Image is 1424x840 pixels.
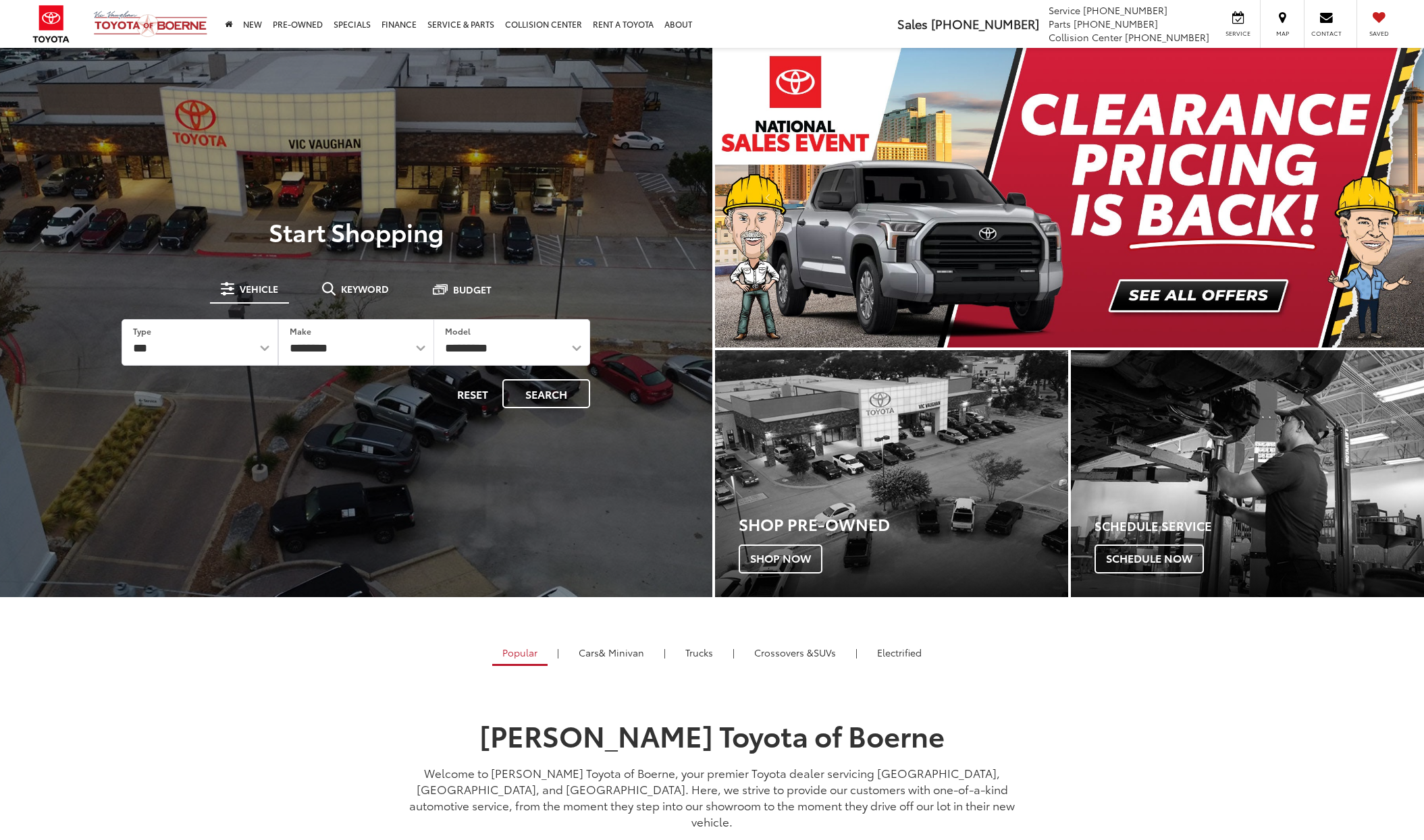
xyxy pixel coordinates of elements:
[133,325,151,337] label: Type
[1095,544,1204,573] span: Schedule Now
[1049,17,1071,30] span: Parts
[240,284,278,293] span: Vehicle
[739,515,1068,532] h3: Shop Pre-Owned
[931,15,1039,32] span: [PHONE_NUMBER]
[1049,3,1080,17] span: Service
[739,544,822,573] span: Shop Now
[554,646,562,659] li: |
[398,764,1026,829] p: Welcome to [PERSON_NAME] Toyota of Boerne, your premier Toyota dealer servicing [GEOGRAPHIC_DATA]...
[57,218,656,245] p: Start Shopping
[599,646,644,659] span: & Minivan
[897,15,928,32] span: Sales
[867,641,932,664] a: Electrified
[675,641,723,664] a: Trucks
[660,646,669,659] li: |
[1083,3,1167,17] span: [PHONE_NUMBER]
[1223,29,1253,38] span: Service
[492,641,548,666] a: Popular
[715,75,822,320] button: Click to view previous picture.
[446,379,500,408] button: Reset
[1267,29,1297,38] span: Map
[715,350,1068,597] div: Toyota
[1095,520,1424,533] h4: Schedule Service
[569,641,654,664] a: Cars
[852,646,861,659] li: |
[1317,75,1424,320] button: Click to view next picture.
[1074,17,1158,30] span: [PHONE_NUMBER]
[1125,30,1209,44] span: [PHONE_NUMBER]
[1071,350,1424,597] div: Toyota
[341,284,389,293] span: Keyword
[1049,30,1122,44] span: Collision Center
[754,646,814,659] span: Crossovers &
[1071,350,1424,597] a: Schedule Service Schedule Now
[729,646,738,659] li: |
[445,325,471,337] label: Model
[453,285,492,294] span: Budget
[93,10,208,38] img: Vic Vaughan Toyota of Boerne
[744,641,846,664] a: SUVs
[398,719,1026,750] h1: [PERSON_NAME] Toyota of Boerne
[1364,29,1394,38] span: Saved
[290,325,311,337] label: Make
[502,379,590,408] button: Search
[715,350,1068,597] a: Shop Pre-Owned Shop Now
[1311,29,1342,38] span: Contact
